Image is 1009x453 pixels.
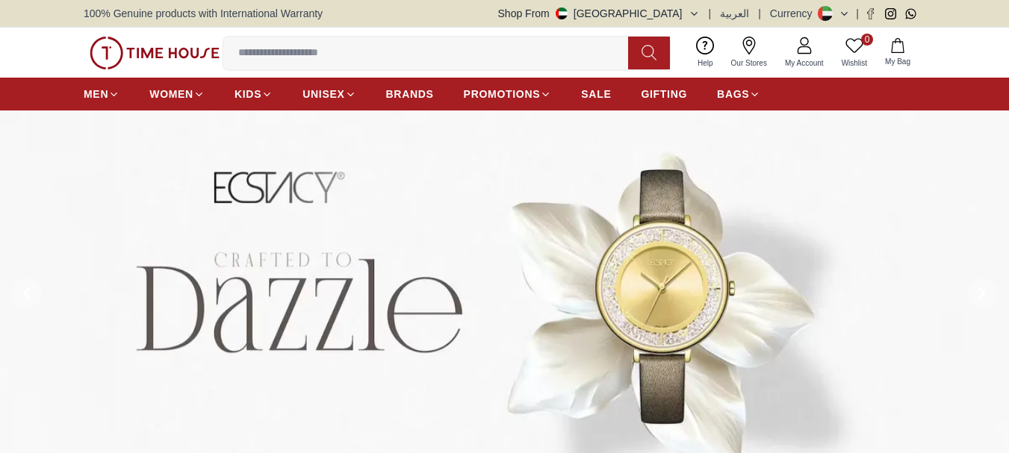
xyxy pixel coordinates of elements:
span: My Account [779,57,830,69]
span: BRANDS [386,87,434,101]
img: ... [90,37,220,69]
span: UNISEX [302,87,344,101]
a: UNISEX [302,81,356,107]
button: العربية [720,6,749,21]
span: Wishlist [836,57,873,69]
span: My Bag [879,56,916,67]
a: BRANDS [386,81,434,107]
a: Facebook [865,8,876,19]
a: WOMEN [149,81,205,107]
a: MEN [84,81,119,107]
img: United Arab Emirates [556,7,568,19]
a: SALE [581,81,611,107]
a: Help [689,34,722,72]
span: | [709,6,712,21]
span: 0 [861,34,873,46]
a: GIFTING [641,81,687,107]
a: Instagram [885,8,896,19]
div: Currency [770,6,819,21]
a: PROMOTIONS [464,81,552,107]
button: My Bag [876,35,919,70]
a: 0Wishlist [833,34,876,72]
span: KIDS [235,87,261,101]
span: | [758,6,761,21]
a: KIDS [235,81,273,107]
span: MEN [84,87,108,101]
span: PROMOTIONS [464,87,541,101]
span: | [856,6,859,21]
span: Help [692,57,719,69]
span: BAGS [717,87,749,101]
span: GIFTING [641,87,687,101]
span: Our Stores [725,57,773,69]
button: Shop From[GEOGRAPHIC_DATA] [498,6,700,21]
span: SALE [581,87,611,101]
a: Whatsapp [905,8,916,19]
span: 100% Genuine products with International Warranty [84,6,323,21]
a: BAGS [717,81,760,107]
a: Our Stores [722,34,776,72]
span: WOMEN [149,87,193,101]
